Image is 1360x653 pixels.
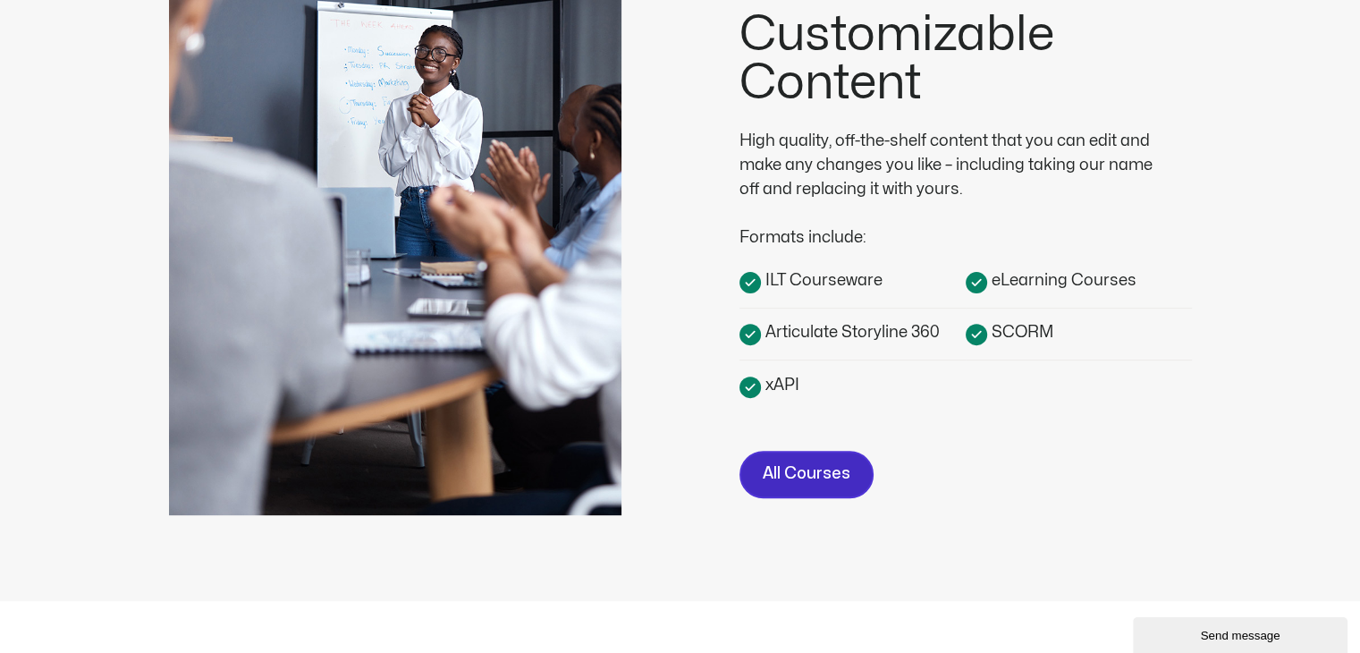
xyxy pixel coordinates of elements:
[739,267,966,293] a: ILT Courseware
[761,268,883,293] span: ILT Courseware
[739,319,966,345] a: Articulate Storyline 360
[761,320,940,344] span: Articulate Storyline 360
[739,129,1169,201] div: High quality, off-the-shelf content that you can edit and make any changes you like – including t...
[987,320,1053,344] span: SCORM
[761,373,799,397] span: xAPI
[763,462,850,488] span: All Courses
[987,268,1136,293] span: eLearning Courses
[739,11,1192,107] h2: Customizable Content
[739,201,1169,250] div: Formats include:
[739,451,874,498] a: All Courses
[1133,614,1351,653] iframe: chat widget
[966,319,1192,345] a: SCORM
